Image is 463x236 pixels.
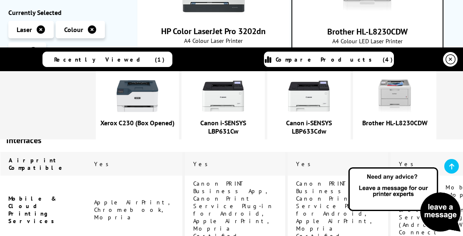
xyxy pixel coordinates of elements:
[327,26,408,37] a: Brother HL-L8230CDW
[346,166,463,234] img: Open Live Chat window
[17,47,25,55] span: A4
[100,119,174,127] a: Xerox C230 (Box Opened)
[6,135,41,146] span: Interfaces
[264,52,394,67] a: Compare Products (4)
[362,119,428,127] a: Brother HL-L8230CDW
[8,8,129,17] div: Currently Selected
[8,195,59,225] span: Mobile & Cloud Printing Services
[399,160,418,168] span: Yes
[117,75,158,117] img: Xerox-C230-Front-Main-Small.jpg
[276,56,393,63] span: Compare Products (4)
[374,75,416,117] img: brother-HL-L8230CDW-front-small.jpg
[42,52,172,67] a: Recently Viewed (1)
[54,56,165,63] span: Recently Viewed (1)
[64,25,83,34] span: Colour
[182,11,245,19] a: HP Color LaserJet Pro 3202dn
[296,160,315,168] span: Yes
[193,160,212,168] span: Yes
[161,26,266,37] a: HP Color LaserJet Pro 3202dn
[17,25,32,34] span: Laser
[94,199,172,221] span: Apple AirPrint, Chromebook, Mopria
[202,75,244,117] img: Canon-LBP631Cw-Front-Small.jpg
[336,11,398,20] a: Brother HL-L8230CDW
[200,119,246,135] a: Canon i-SENSYS LBP631Cw
[142,37,285,45] span: A4 Colour Laser Printer
[296,37,439,45] span: A4 Colour LED Laser Printer
[94,160,113,168] span: Yes
[9,157,65,171] span: Airprint Compatible
[288,75,330,117] img: Canon-LBP633Cdw-Front-Small.jpg
[286,119,332,135] a: Canon i-SENSYS LBP633Cdw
